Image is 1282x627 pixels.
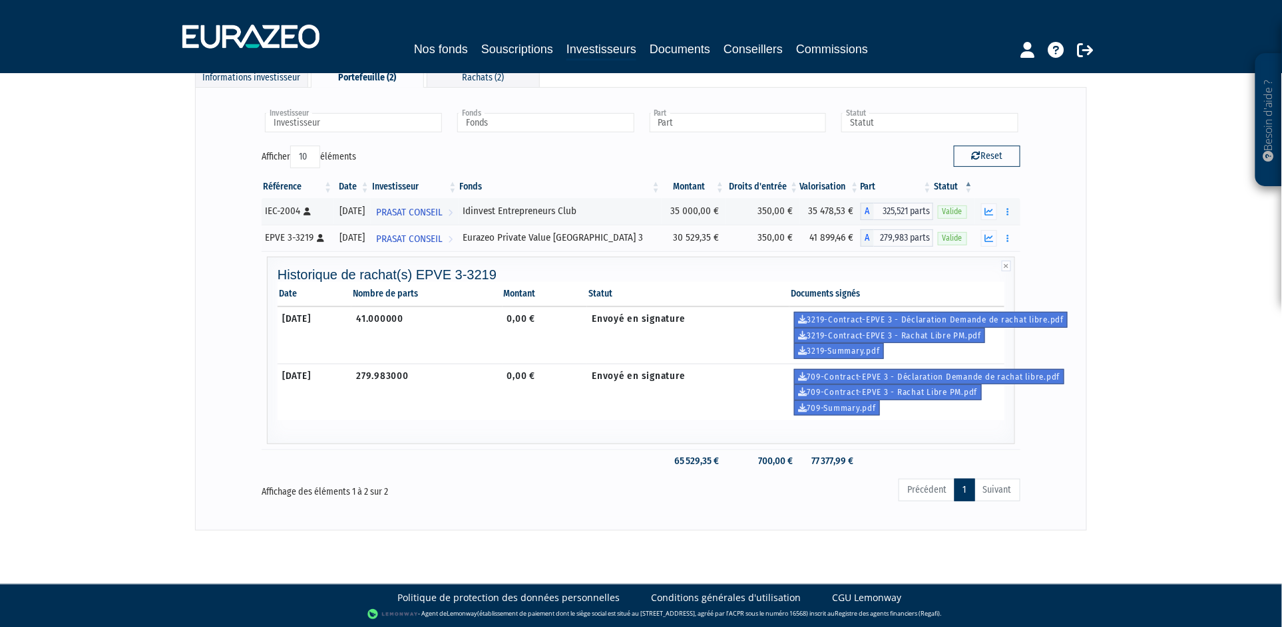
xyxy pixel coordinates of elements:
[566,40,636,61] a: Investisseurs
[650,40,710,59] a: Documents
[397,591,620,604] a: Politique de protection des données personnelles
[933,176,974,198] th: Statut : activer pour trier la colonne par ordre d&eacute;croissant
[726,449,799,473] td: 700,00 €
[447,609,477,618] a: Lemonway
[800,225,861,251] td: 41 899,46 €
[794,328,985,344] a: 3219-Contract-EPVE 3 - Rachat Libre PM.pdf
[587,307,789,364] td: Envoyé en signature
[503,307,588,364] td: 0,00 €
[794,312,1068,328] a: 3219-Contract-EPVE 3 - Déclaration Demande de rachat libre.pdf
[861,229,933,247] div: A - Eurazeo Private Value Europe 3
[371,176,459,198] th: Investisseur: activer pour trier la colonne par ordre croissant
[449,227,453,251] i: Voir l'investisseur
[449,200,453,225] i: Voir l'investisseur
[794,384,982,400] a: 709-Contract-EPVE 3 - Rachat Libre PM.pdf
[794,400,880,416] a: 709-Summary.pdf
[278,282,351,307] th: Date
[351,307,502,364] td: 41.000000
[351,282,502,307] th: Nombre de parts
[938,232,967,245] span: Valide
[311,65,424,88] div: Portefeuille (2)
[278,307,351,364] td: [DATE]
[724,40,783,59] a: Conseillers
[874,229,933,247] span: 279,983 parts
[587,364,789,420] td: Envoyé en signature
[861,203,933,220] div: A - Idinvest Entrepreneurs Club
[726,198,799,225] td: 350,00 €
[338,204,366,218] div: [DATE]
[662,449,726,473] td: 65 529,35 €
[376,227,443,251] span: PRASAT CONSEIL
[371,198,459,225] a: PRASAT CONSEIL
[371,225,459,251] a: PRASAT CONSEIL
[351,364,502,420] td: 279.983000
[954,146,1020,167] button: Reset
[832,591,901,604] a: CGU Lemonway
[262,477,566,499] div: Affichage des éléments 1 à 2 sur 2
[800,198,861,225] td: 35 478,53 €
[338,231,366,245] div: [DATE]
[481,40,553,59] a: Souscriptions
[182,25,320,49] img: 1732889491-logotype_eurazeo_blanc_rvb.png
[503,282,588,307] th: Montant
[874,203,933,220] span: 325,521 parts
[794,369,1064,385] a: 709-Contract-EPVE 3 - Déclaration Demande de rachat libre.pdf
[726,225,799,251] td: 350,00 €
[938,205,967,218] span: Valide
[800,176,861,198] th: Valorisation: activer pour trier la colonne par ordre croissant
[794,343,884,359] a: 3219-Summary.pdf
[1261,61,1277,180] p: Besoin d'aide ?
[861,176,933,198] th: Part: activer pour trier la colonne par ordre croissant
[262,176,333,198] th: Référence : activer pour trier la colonne par ordre croissant
[414,40,468,59] a: Nos fonds
[265,231,329,245] div: EPVE 3-3219
[800,449,861,473] td: 77 377,99 €
[503,364,588,420] td: 0,00 €
[835,609,940,618] a: Registre des agents financiers (Regafi)
[262,146,356,168] label: Afficher éléments
[662,176,726,198] th: Montant: activer pour trier la colonne par ordre croissant
[367,608,419,621] img: logo-lemonway.png
[463,231,657,245] div: Eurazeo Private Value [GEOGRAPHIC_DATA] 3
[587,282,789,307] th: Statut
[13,608,1269,621] div: - Agent de (établissement de paiement dont le siège social est situé au [STREET_ADDRESS], agréé p...
[317,234,324,242] i: [Français] Personne physique
[278,267,1004,282] h4: Historique de rachat(s) EPVE 3-3219
[726,176,799,198] th: Droits d'entrée: activer pour trier la colonne par ordre croissant
[290,146,320,168] select: Afficheréléments
[265,204,329,218] div: IEC-2004
[463,204,657,218] div: Idinvest Entrepreneurs Club
[195,65,308,87] div: Informations investisseur
[789,282,1004,307] th: Documents signés
[651,591,801,604] a: Conditions générales d'utilisation
[278,364,351,420] td: [DATE]
[861,229,874,247] span: A
[427,65,540,87] div: Rachats (2)
[955,479,975,501] a: 1
[459,176,662,198] th: Fonds: activer pour trier la colonne par ordre croissant
[376,200,443,225] span: PRASAT CONSEIL
[662,198,726,225] td: 35 000,00 €
[304,207,311,215] i: [Français] Personne physique
[861,203,874,220] span: A
[333,176,371,198] th: Date: activer pour trier la colonne par ordre croissant
[662,225,726,251] td: 30 529,35 €
[796,40,868,59] a: Commissions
